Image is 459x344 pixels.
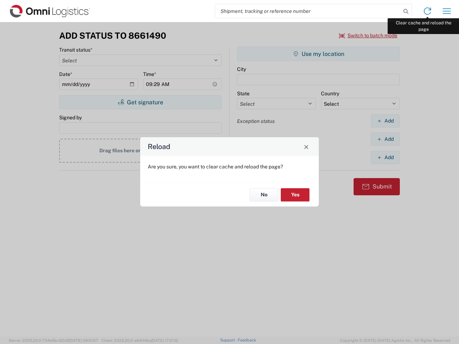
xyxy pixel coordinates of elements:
button: Close [301,142,311,152]
button: Yes [281,188,309,201]
h4: Reload [148,142,170,152]
p: Are you sure, you want to clear cache and reload the page? [148,163,311,170]
input: Shipment, tracking or reference number [215,4,401,18]
button: No [250,188,278,201]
